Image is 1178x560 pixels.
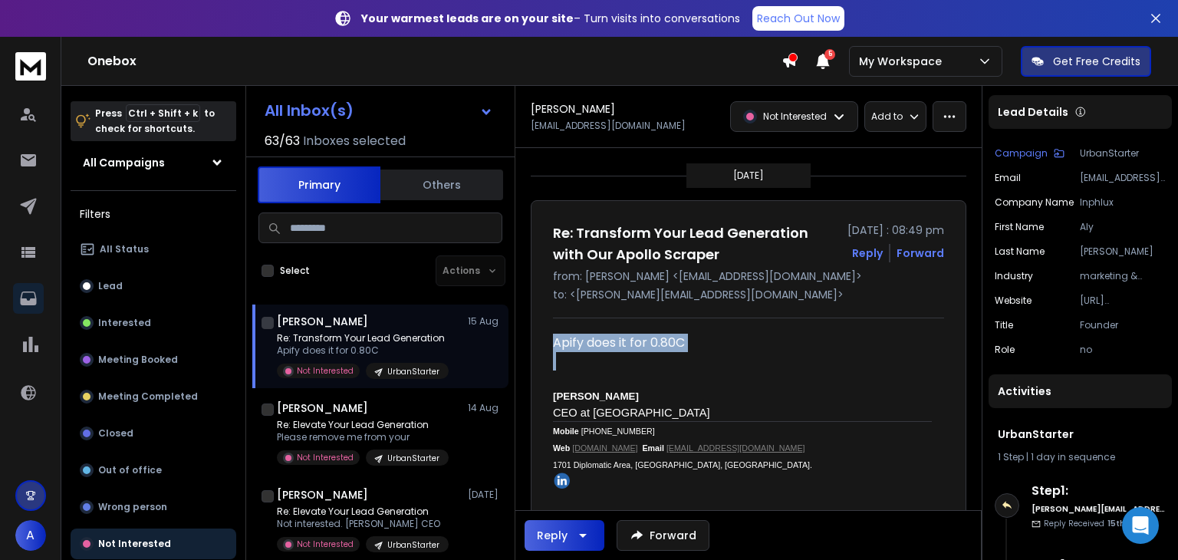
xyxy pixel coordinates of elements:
img: H-JMgdvzm-adx2eJ-oGB_HXLcLe1nHUcGf1Ipj69zsefIUo_30RZXSeSISrAZFaxWoLyaGZMJBN6-uoo7aDFpHeu5zyEJijOZ... [554,473,570,489]
button: Primary [258,166,380,203]
p: role [995,344,1015,356]
p: Not Interested [98,538,171,550]
span: Email [642,443,663,453]
p: Reach Out Now [757,11,840,26]
h1: [PERSON_NAME] [531,101,615,117]
a: [DOMAIN_NAME] [572,443,637,453]
button: Out of office [71,455,236,486]
p: Not interested. [PERSON_NAME] CEO [277,518,449,530]
h1: All Inbox(s) [265,103,354,118]
p: 15 Aug [468,315,502,328]
h6: Step 1 : [1032,482,1166,500]
img: logo [15,52,46,81]
span: 5 [824,49,835,60]
p: Closed [98,427,133,440]
p: Not Interested [297,452,354,463]
p: Press to check for shortcuts. [95,106,215,137]
p: [EMAIL_ADDRESS][DOMAIN_NAME] [531,120,686,132]
a: Reach Out Now [752,6,844,31]
p: Inphlux [1080,196,1166,209]
p: Reply Received [1044,518,1145,529]
h1: [PERSON_NAME] [277,400,368,416]
h1: All Campaigns [83,155,165,170]
button: All Campaigns [71,147,236,178]
div: Activities [989,374,1172,408]
p: Meeting Completed [98,390,198,403]
button: Reply [525,520,604,551]
button: Forward [617,520,709,551]
button: Meeting Booked [71,344,236,375]
button: Get Free Credits [1021,46,1151,77]
h1: Onebox [87,52,781,71]
div: Reply [537,528,568,543]
p: Re: Elevate Your Lead Generation [277,419,449,431]
button: Closed [71,418,236,449]
p: [DATE] [468,489,502,501]
p: Lead Details [998,104,1068,120]
button: Wrong person [71,492,236,522]
p: Email [995,172,1021,184]
p: no [1080,344,1166,356]
p: Add to [871,110,903,123]
a: [EMAIL_ADDRESS][DOMAIN_NAME] [666,443,805,453]
p: from: [PERSON_NAME] <[EMAIL_ADDRESS][DOMAIN_NAME]> [553,268,944,284]
p: marketing & advertising [1080,270,1166,282]
span: CEO at [GEOGRAPHIC_DATA] [553,407,710,419]
p: Not Interested [297,539,354,550]
div: Open Intercom Messenger [1122,507,1159,544]
p: Not Interested [763,110,827,123]
span: Mobile [553,427,579,436]
p: UrbanStarter [387,539,439,551]
p: My Workspace [859,54,948,69]
span: 15th, Aug [1107,518,1145,529]
button: All Inbox(s) [252,95,505,126]
p: – Turn visits into conversations [361,11,740,26]
p: UrbanStarter [1080,147,1166,160]
p: Please remove me from your [277,431,449,443]
p: Lead [98,280,123,292]
p: UrbanStarter [387,453,439,464]
button: Others [380,168,503,202]
p: [URL][DOMAIN_NAME] [1080,295,1166,307]
p: All Status [100,243,149,255]
div: | [998,451,1163,463]
h1: Re: Transform Your Lead Generation with Our Apollo Scraper [553,222,838,265]
h1: UrbanStarter [998,427,1163,442]
button: Reply [852,245,883,261]
button: A [15,520,46,551]
span: Ctrl + Shift + k [126,104,200,122]
p: [PERSON_NAME] [1080,245,1166,258]
p: Wrong person [98,501,167,513]
span: Web [553,443,570,453]
h3: Filters [71,203,236,225]
strong: Your warmest leads are on your site [361,11,574,26]
span: 1 Step [998,450,1024,463]
p: Out of office [98,464,162,476]
p: Re: Transform Your Lead Generation [277,332,449,344]
h3: Inboxes selected [303,132,406,150]
button: All Status [71,234,236,265]
button: Not Interested [71,529,236,559]
p: Founder [1080,319,1166,331]
p: Not Interested [297,365,354,377]
h1: [PERSON_NAME] [277,314,368,329]
p: Campaign [995,147,1048,160]
div: Forward [897,245,944,261]
button: Interested [71,308,236,338]
span: [PERSON_NAME] [553,390,639,402]
p: First Name [995,221,1044,233]
p: Get Free Credits [1053,54,1140,69]
button: Meeting Completed [71,381,236,412]
button: Lead [71,271,236,301]
p: title [995,319,1013,331]
p: UrbanStarter [387,366,439,377]
p: Company Name [995,196,1074,209]
p: Interested [98,317,151,329]
span: 63 / 63 [265,132,300,150]
span: 1 day in sequence [1031,450,1115,463]
p: Apify does it for 0.80C [277,344,449,357]
p: Re: Elevate Your Lead Generation [277,506,449,518]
